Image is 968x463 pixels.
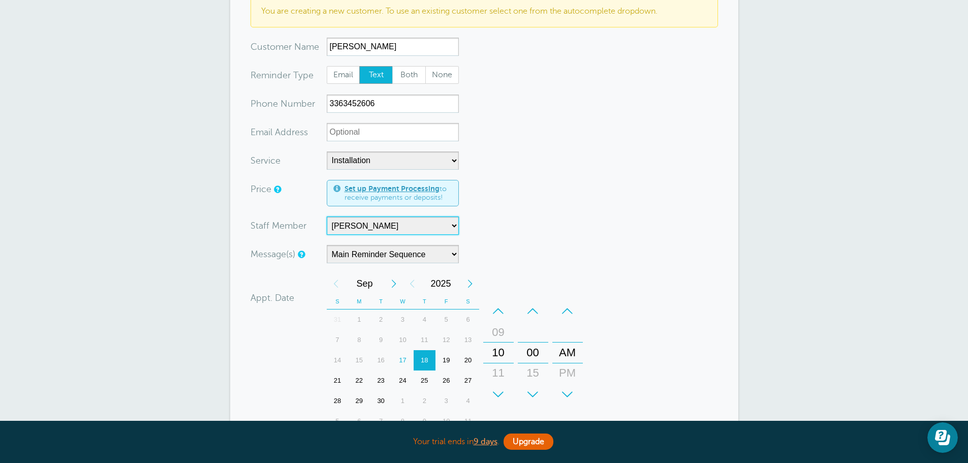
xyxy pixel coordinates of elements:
span: to receive payments or deposits! [345,184,452,202]
div: Monday, September 29 [348,391,370,411]
div: Thursday, September 25 [414,371,435,391]
label: Text [359,66,393,84]
div: 4 [457,391,479,411]
div: Hours [483,301,514,405]
div: 3 [435,391,457,411]
div: Thursday, October 9 [414,411,435,431]
th: T [370,294,392,310]
th: W [392,294,414,310]
a: Simple templates and custom messages will use the reminder schedule set under Settings > Reminder... [298,251,304,258]
div: 16 [370,350,392,371]
div: Friday, September 19 [435,350,457,371]
div: Previous Year [403,273,421,294]
div: 8 [392,411,414,431]
div: 9 [370,330,392,350]
div: ress [251,123,327,141]
div: Sunday, September 14 [327,350,349,371]
div: 2 [414,391,435,411]
div: Wednesday, September 24 [392,371,414,391]
div: 00 [521,343,545,363]
div: AM [555,343,580,363]
div: 7 [370,411,392,431]
div: 18 [414,350,435,371]
div: Thursday, September 18 [414,350,435,371]
th: T [414,294,435,310]
div: 29 [348,391,370,411]
span: il Add [268,128,292,137]
div: 14 [327,350,349,371]
label: Price [251,184,271,194]
div: Sunday, October 5 [327,411,349,431]
div: Wednesday, September 3 [392,310,414,330]
div: 10 [486,343,511,363]
div: 11 [457,411,479,431]
div: Saturday, October 4 [457,391,479,411]
div: Previous Month [327,273,345,294]
div: Thursday, September 11 [414,330,435,350]
span: Email [327,67,360,84]
label: Appt. Date [251,293,294,302]
a: Set up Payment Processing [345,184,440,193]
div: Today, Wednesday, September 17 [392,350,414,371]
div: Monday, September 15 [348,350,370,371]
label: Service [251,156,280,165]
div: 10 [435,411,457,431]
div: 17 [392,350,414,371]
div: Thursday, September 4 [414,310,435,330]
div: Your trial ends in . [230,431,738,453]
div: 21 [327,371,349,391]
div: 7 [327,330,349,350]
div: PM [555,363,580,383]
div: Tuesday, September 23 [370,371,392,391]
div: Monday, October 6 [348,411,370,431]
div: 1 [392,391,414,411]
label: Message(s) [251,250,295,259]
div: 11 [486,363,511,383]
label: Reminder Type [251,71,314,80]
span: tomer N [267,42,301,51]
div: 6 [348,411,370,431]
div: Monday, September 8 [348,330,370,350]
div: Monday, September 1 [348,310,370,330]
div: Saturday, September 27 [457,371,479,391]
input: Optional [327,123,459,141]
div: Tuesday, September 9 [370,330,392,350]
label: None [425,66,459,84]
div: Friday, September 12 [435,330,457,350]
span: ne Nu [267,99,293,108]
div: 31 [327,310,349,330]
span: Both [393,67,425,84]
div: Tuesday, September 16 [370,350,392,371]
span: Pho [251,99,267,108]
th: F [435,294,457,310]
span: 2025 [421,273,461,294]
div: 11 [414,330,435,350]
div: 15 [521,363,545,383]
div: Friday, September 5 [435,310,457,330]
th: S [457,294,479,310]
span: Ema [251,128,268,137]
iframe: Resource center [927,422,958,453]
label: Both [392,66,426,84]
div: Saturday, September 6 [457,310,479,330]
div: 30 [521,383,545,404]
div: Thursday, October 2 [414,391,435,411]
div: 9 [414,411,435,431]
div: 2 [370,310,392,330]
a: 9 days [474,437,497,446]
div: 28 [327,391,349,411]
div: 25 [414,371,435,391]
div: 27 [457,371,479,391]
div: 12 [435,330,457,350]
div: Wednesday, October 8 [392,411,414,431]
div: 26 [435,371,457,391]
th: S [327,294,349,310]
label: Staff Member [251,221,306,230]
div: Sunday, September 28 [327,391,349,411]
p: You are creating a new customer. To use an existing customer select one from the autocomplete dro... [261,7,707,16]
div: mber [251,95,327,113]
div: 13 [457,330,479,350]
div: Friday, September 26 [435,371,457,391]
div: 1 [348,310,370,330]
div: Sunday, September 7 [327,330,349,350]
